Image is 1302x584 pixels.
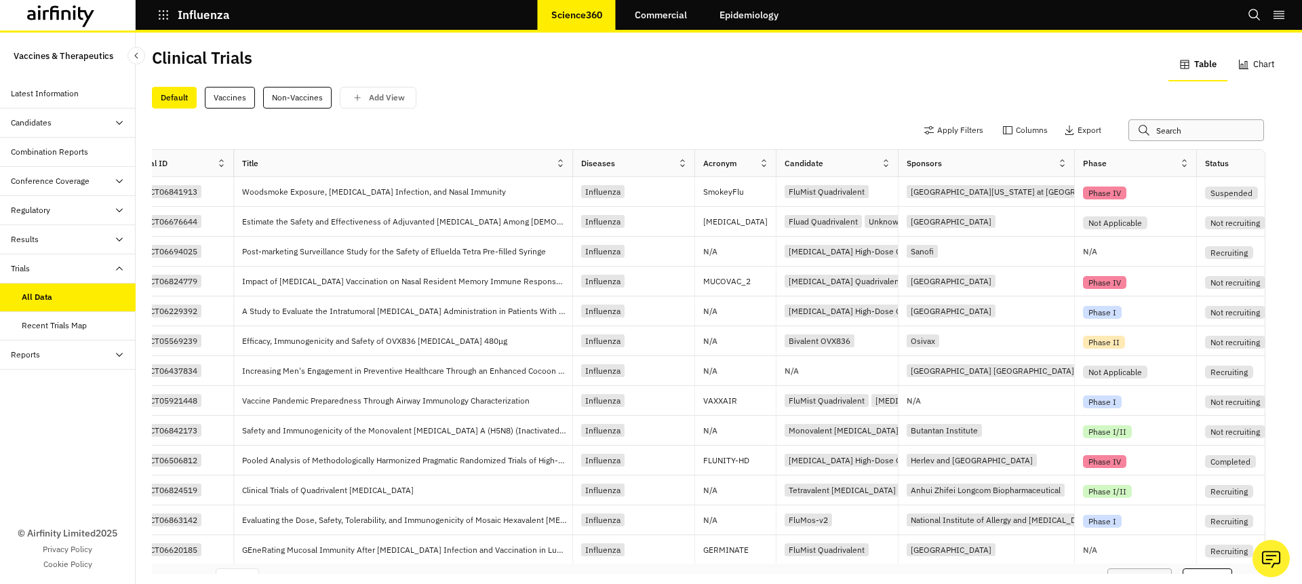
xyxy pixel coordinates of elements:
[1205,425,1265,438] div: Not recruiting
[581,305,625,317] div: Influenza
[14,43,113,69] p: Vaccines & Therapeutics
[785,454,947,467] div: [MEDICAL_DATA] High-Dose Quadrivalent
[703,185,776,199] p: SmokeyFlu
[140,513,201,526] div: NCT06863142
[703,486,717,494] p: N/A
[581,185,625,198] div: Influenza
[907,334,939,347] div: Osivax
[242,364,572,378] p: Increasing Men's Engagement in Preventive Healthcare Through an Enhanced Cocoon Vaccination Strategy
[152,48,252,68] h2: Clinical Trials
[581,245,625,258] div: Influenza
[140,245,201,258] div: NCT06694025
[907,513,1128,526] div: National Institute of Allergy and [MEDICAL_DATA] (NIAID)
[703,275,776,288] p: MUCOVAC_2
[242,305,572,318] p: A Study to Evaluate the Intratumoral [MEDICAL_DATA] Administration in Patients With [MEDICAL_DATA]
[11,349,40,361] div: Reports
[703,248,717,256] p: N/A
[907,543,995,556] div: [GEOGRAPHIC_DATA]
[581,275,625,288] div: Influenza
[581,454,625,467] div: Influenza
[11,87,79,100] div: Latest Information
[1205,306,1265,319] div: Not recruiting
[1248,3,1261,26] button: Search
[1083,248,1097,256] p: N/A
[11,117,52,129] div: Candidates
[242,275,572,288] p: Impact of [MEDICAL_DATA] Vaccination on Nasal Resident Memory Immune Responses and Peripheral Res...
[703,157,737,170] div: Acronym
[1205,187,1258,199] div: Suspended
[1252,540,1290,577] button: Ask our analysts
[785,275,906,288] div: [MEDICAL_DATA] Quadrivalent
[581,334,625,347] div: Influenza
[242,454,572,467] p: Pooled Analysis of Methodologically Harmonized Pragmatic Randomized Trials of High-Dose vs. Stand...
[242,245,551,258] p: Post-marketing Surveillance Study for the Safety of Efluelda Tetra Pre-filled Syringe
[785,245,947,258] div: [MEDICAL_DATA] High-Dose Quadrivalent
[703,516,717,524] p: N/A
[140,454,201,467] div: NCT06506812
[1128,119,1264,141] input: Search
[11,233,39,246] div: Results
[242,185,511,199] p: Woodsmoke Exposure, [MEDICAL_DATA] Infection, and Nasal Immunity
[127,47,145,64] button: Close Sidebar
[242,424,572,437] p: Safety and Immunogenicity of the Monovalent [MEDICAL_DATA] A (H5N8) (Inactivated, Fragmented and ...
[581,484,625,497] div: Influenza
[1083,187,1126,199] div: Phase IV
[703,215,776,229] p: [MEDICAL_DATA]
[551,9,602,20] p: Science360
[1083,485,1132,498] div: Phase I/II
[581,364,625,377] div: Influenza
[140,394,201,407] div: NCT05921448
[785,394,869,407] div: FluMist Quadrivalent
[140,157,167,170] div: Trial ID
[1078,125,1101,135] p: Export
[140,185,201,198] div: NCT06841913
[703,367,717,375] p: N/A
[785,185,869,198] div: FluMist Quadrivalent
[1083,216,1147,229] div: Not Applicable
[1083,395,1122,408] div: Phase I
[785,157,823,170] div: Candidate
[11,262,30,275] div: Trials
[581,543,625,556] div: Influenza
[871,394,993,407] div: [MEDICAL_DATA] Quadrivalent
[907,185,1130,198] div: [GEOGRAPHIC_DATA][US_STATE] at [GEOGRAPHIC_DATA]
[703,337,717,345] p: N/A
[140,215,201,228] div: NCT06676644
[1205,336,1265,349] div: Not recruiting
[1083,336,1125,349] div: Phase II
[907,215,995,228] div: [GEOGRAPHIC_DATA]
[785,484,1020,497] div: Tetravalent [MEDICAL_DATA] virus lysis vaccine (Anhui Zhifei)
[205,87,255,109] div: Vaccines
[1205,157,1229,170] div: Status
[785,334,854,347] div: Bivalent OVX836
[581,394,625,407] div: Influenza
[340,87,416,109] button: save changes
[581,513,625,526] div: Influenza
[1002,119,1048,141] button: Columns
[785,513,832,526] div: FluMos-v2
[1205,246,1253,259] div: Recruiting
[140,543,201,556] div: NCT06620185
[43,543,92,556] a: Privacy Policy
[140,484,201,497] div: NCT06824519
[907,157,942,170] div: Sponsors
[140,305,201,317] div: NCT06229392
[1083,366,1147,378] div: Not Applicable
[907,275,995,288] div: [GEOGRAPHIC_DATA]
[703,427,717,435] p: N/A
[140,424,201,437] div: NCT06842173
[1083,306,1122,319] div: Phase I
[140,275,201,288] div: NCT06824779
[11,204,50,216] div: Regulatory
[581,424,625,437] div: Influenza
[924,119,983,141] button: Apply Filters
[369,93,405,102] p: Add View
[1205,515,1253,528] div: Recruiting
[1205,276,1265,289] div: Not recruiting
[865,215,960,228] div: Unknown/Not Listed VX
[22,319,87,332] div: Recent Trials Map
[242,394,535,408] p: Vaccine Pandemic Preparedness Through Airway Immunology Characterization
[242,215,572,229] p: Estimate the Safety and Effectiveness of Adjuvanted [MEDICAL_DATA] Among [DEMOGRAPHIC_DATA] Elder...
[140,334,201,347] div: NCT05569239
[785,305,947,317] div: [MEDICAL_DATA] High-Dose Quadrivalent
